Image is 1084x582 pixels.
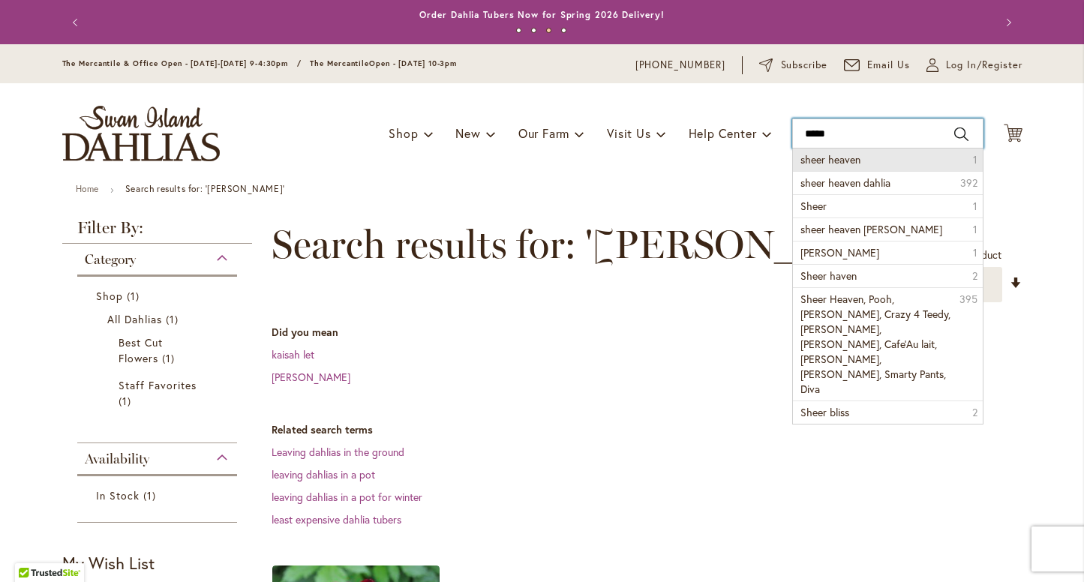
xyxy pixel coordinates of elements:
span: 1 [973,199,977,214]
button: 1 of 4 [516,28,521,33]
span: Help Center [689,125,757,141]
span: Shop [389,125,418,141]
a: In Stock 1 [96,487,223,503]
span: Sheer [800,199,827,213]
span: 1 [143,487,160,503]
a: Home [76,183,99,194]
span: Sheer haven [800,268,857,283]
a: [PERSON_NAME] [272,370,350,384]
span: All Dahlias [107,312,163,326]
span: 395 [959,292,977,307]
span: Availability [85,451,149,467]
button: 2 of 4 [531,28,536,33]
a: kaisah let [272,347,314,361]
span: Subscribe [781,58,828,73]
span: Email Us [867,58,910,73]
span: Visit Us [607,125,650,141]
a: All Dahlias [107,311,212,327]
a: Shop [96,288,223,304]
span: Open - [DATE] 10-3pm [369,58,457,68]
a: Best Cut Flowers [119,334,200,366]
button: 4 of 4 [561,28,566,33]
a: Log In/Register [926,58,1022,73]
button: Previous [62,7,92,37]
span: 1 [973,152,977,167]
a: Order Dahlia Tubers Now for Spring 2026 Delivery! [419,9,664,20]
span: sheer heaven [800,152,860,166]
strong: My Wish List [62,552,155,574]
a: least expensive dahlia tubers [272,512,401,526]
span: Sheer Heaven, Pooh, [PERSON_NAME], Crazy 4 Teedy, [PERSON_NAME], [PERSON_NAME], Cafe'Au lait, [PE... [800,292,950,396]
span: Best Cut Flowers [119,335,163,365]
a: [PHONE_NUMBER] [635,58,726,73]
span: 2 [972,405,977,420]
a: Leaving dahlias in the ground [272,445,404,459]
a: leaving dahlias in a pot [272,467,375,481]
button: Next [992,7,1022,37]
span: 392 [960,175,977,190]
span: 1 [973,222,977,237]
strong: Filter By: [62,220,253,244]
span: Search results for: '[PERSON_NAME]' [272,222,946,267]
button: 3 of 4 [546,28,551,33]
button: Search [954,122,968,146]
dt: Related search terms [272,422,1022,437]
iframe: Launch Accessibility Center [11,529,53,571]
span: 2 [972,268,977,283]
span: sheer heaven [PERSON_NAME] [800,222,942,236]
span: [PERSON_NAME] [800,245,879,259]
span: New [455,125,480,141]
a: leaving dahlias in a pot for winter [272,490,422,504]
a: Staff Favorites [119,377,200,409]
span: 1 [127,288,143,304]
span: 1 [162,350,179,366]
a: Email Us [844,58,910,73]
span: Category [85,251,136,268]
span: Log In/Register [946,58,1022,73]
a: store logo [62,106,220,161]
span: In Stock [96,488,140,502]
span: Staff Favorites [119,378,197,392]
span: Shop [96,289,123,303]
span: 1 [166,311,182,327]
span: The Mercantile & Office Open - [DATE]-[DATE] 9-4:30pm / The Mercantile [62,58,370,68]
span: 1 [119,393,135,409]
a: Subscribe [759,58,827,73]
span: Sheer bliss [800,405,849,419]
strong: Search results for: '[PERSON_NAME]' [125,183,285,194]
dt: Did you mean [272,325,1022,340]
span: sheer heaven dahlia [800,175,890,190]
span: 1 [973,245,977,260]
span: Our Farm [518,125,569,141]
